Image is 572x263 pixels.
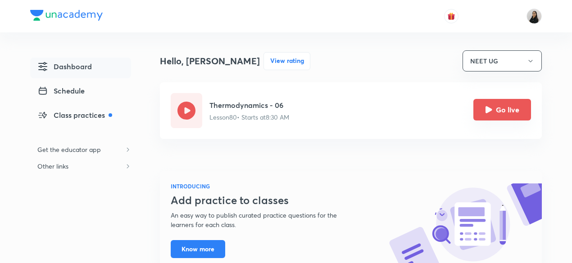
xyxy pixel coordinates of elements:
[209,100,289,111] h5: Thermodynamics - 06
[30,58,131,78] a: Dashboard
[160,54,260,68] h4: Hello, [PERSON_NAME]
[171,182,359,190] h6: INTRODUCING
[171,210,359,229] p: An easy way to publish curated practice questions for the learners for each class.
[171,194,359,207] h3: Add practice to classes
[30,158,76,174] h6: Other links
[527,9,542,24] img: Manisha Gaur
[30,10,103,23] a: Company Logo
[37,110,112,120] span: Class practices
[263,52,310,70] button: View rating
[171,240,225,258] button: Know more
[30,106,131,127] a: Class practices
[30,10,103,21] img: Company Logo
[463,50,542,71] button: NEET UG
[473,99,531,120] button: Go live
[444,9,459,23] button: avatar
[209,112,289,122] p: Lesson 80 • Starts at 8:30 AM
[30,141,108,158] h6: Get the educator app
[37,85,85,96] span: Schedule
[447,12,455,20] img: avatar
[37,61,92,72] span: Dashboard
[30,82,131,103] a: Schedule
